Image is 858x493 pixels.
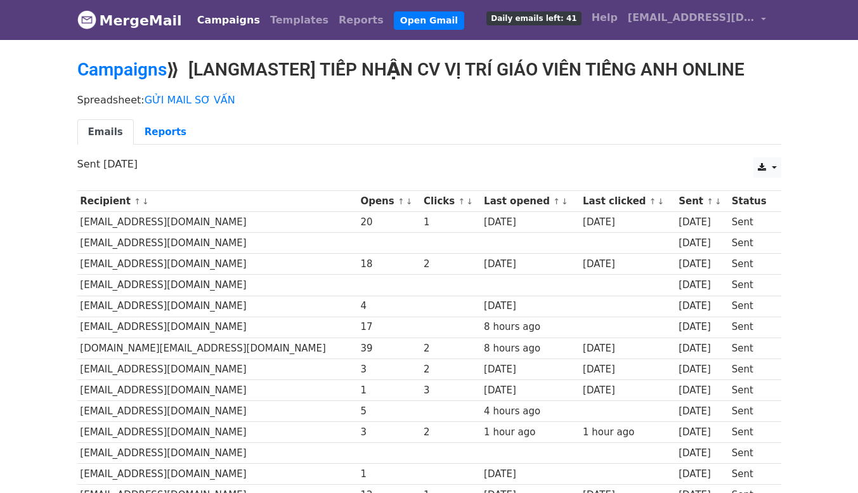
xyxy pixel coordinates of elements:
[484,215,576,230] div: [DATE]
[77,401,358,422] td: [EMAIL_ADDRESS][DOMAIN_NAME]
[466,197,473,206] a: ↓
[424,215,478,230] div: 1
[77,422,358,443] td: [EMAIL_ADDRESS][DOMAIN_NAME]
[484,362,576,377] div: [DATE]
[583,383,673,398] div: [DATE]
[360,404,417,419] div: 5
[77,317,358,338] td: [EMAIL_ADDRESS][DOMAIN_NAME]
[134,119,197,145] a: Reports
[553,197,560,206] a: ↑
[679,425,725,440] div: [DATE]
[192,8,265,33] a: Campaigns
[561,197,568,206] a: ↓
[715,197,722,206] a: ↓
[729,338,774,358] td: Sent
[484,257,576,272] div: [DATE]
[729,422,774,443] td: Sent
[729,379,774,400] td: Sent
[398,197,405,206] a: ↑
[358,191,421,212] th: Opens
[406,197,413,206] a: ↓
[77,233,358,254] td: [EMAIL_ADDRESS][DOMAIN_NAME]
[360,425,417,440] div: 3
[729,275,774,296] td: Sent
[679,341,725,356] div: [DATE]
[679,404,725,419] div: [DATE]
[649,197,656,206] a: ↑
[77,275,358,296] td: [EMAIL_ADDRESS][DOMAIN_NAME]
[484,404,576,419] div: 4 hours ago
[77,212,358,233] td: [EMAIL_ADDRESS][DOMAIN_NAME]
[679,467,725,482] div: [DATE]
[484,320,576,334] div: 8 hours ago
[142,197,149,206] a: ↓
[424,383,478,398] div: 3
[420,191,481,212] th: Clicks
[729,233,774,254] td: Sent
[729,317,774,338] td: Sent
[583,425,673,440] div: 1 hour ago
[77,296,358,317] td: [EMAIL_ADDRESS][DOMAIN_NAME]
[679,383,725,398] div: [DATE]
[729,191,774,212] th: Status
[679,215,725,230] div: [DATE]
[583,257,673,272] div: [DATE]
[658,197,665,206] a: ↓
[679,320,725,334] div: [DATE]
[729,443,774,464] td: Sent
[77,59,167,80] a: Campaigns
[77,59,781,81] h2: ⟫ [LANGMASTER] TIẾP NHẬN CV VỊ TRÍ GIÁO VIÊN TIẾNG ANH ONLINE
[360,320,417,334] div: 17
[265,8,334,33] a: Templates
[360,299,417,313] div: 4
[679,236,725,251] div: [DATE]
[706,197,713,206] a: ↑
[77,254,358,275] td: [EMAIL_ADDRESS][DOMAIN_NAME]
[424,425,478,440] div: 2
[679,299,725,313] div: [DATE]
[424,362,478,377] div: 2
[77,93,781,107] p: Spreadsheet:
[424,257,478,272] div: 2
[484,299,576,313] div: [DATE]
[486,11,581,25] span: Daily emails left: 41
[77,191,358,212] th: Recipient
[77,464,358,485] td: [EMAIL_ADDRESS][DOMAIN_NAME]
[360,383,417,398] div: 1
[628,10,755,25] span: [EMAIL_ADDRESS][DOMAIN_NAME]
[334,8,389,33] a: Reports
[77,7,182,34] a: MergeMail
[679,257,725,272] div: [DATE]
[729,254,774,275] td: Sent
[481,191,580,212] th: Last opened
[729,358,774,379] td: Sent
[583,215,673,230] div: [DATE]
[424,341,478,356] div: 2
[679,446,725,461] div: [DATE]
[484,425,576,440] div: 1 hour ago
[77,443,358,464] td: [EMAIL_ADDRESS][DOMAIN_NAME]
[360,215,417,230] div: 20
[675,191,729,212] th: Sent
[360,341,417,356] div: 39
[458,197,465,206] a: ↑
[580,191,675,212] th: Last clicked
[360,362,417,377] div: 3
[77,119,134,145] a: Emails
[77,10,96,29] img: MergeMail logo
[77,157,781,171] p: Sent [DATE]
[583,341,673,356] div: [DATE]
[729,401,774,422] td: Sent
[729,296,774,317] td: Sent
[729,464,774,485] td: Sent
[394,11,464,30] a: Open Gmail
[484,467,576,482] div: [DATE]
[134,197,141,206] a: ↑
[145,94,235,106] a: GỬI MAIL SƠ VẤN
[679,278,725,293] div: [DATE]
[481,5,586,30] a: Daily emails left: 41
[729,212,774,233] td: Sent
[360,257,417,272] div: 18
[587,5,623,30] a: Help
[583,362,673,377] div: [DATE]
